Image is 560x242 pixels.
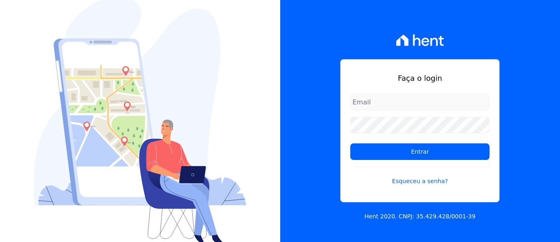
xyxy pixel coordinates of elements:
[350,167,490,186] a: Esqueceu a senha?
[350,94,490,110] input: Email
[350,73,490,84] h1: Faça o login
[350,143,490,160] input: Entrar
[364,212,475,221] p: Hent 2020. CNPJ: 35.429.428/0001-39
